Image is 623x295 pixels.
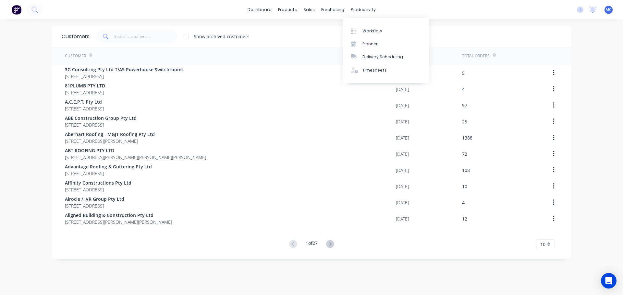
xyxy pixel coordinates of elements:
[65,115,137,121] span: ABE Construction Group Pty Ltd
[275,5,300,15] div: products
[65,138,155,144] span: [STREET_ADDRESS][PERSON_NAME]
[65,154,206,161] span: [STREET_ADDRESS][PERSON_NAME][PERSON_NAME][PERSON_NAME]
[462,183,467,190] div: 10
[65,98,104,105] span: A.C.E.P.T. Pty Ltd
[396,167,409,174] div: [DATE]
[194,33,250,40] div: Show archived customers
[12,5,21,15] img: Factory
[396,134,409,141] div: [DATE]
[362,41,378,47] div: Planner
[348,5,379,15] div: productivity
[65,121,137,128] span: [STREET_ADDRESS]
[605,7,612,13] span: MC
[65,202,124,209] span: [STREET_ADDRESS]
[462,199,465,206] div: 4
[65,66,184,73] span: 3G Consulting Pty Ltd T/AS Powerhouse Switchrooms
[362,67,387,73] div: Timesheets
[462,215,467,222] div: 12
[396,183,409,190] div: [DATE]
[462,86,465,93] div: 4
[462,102,467,109] div: 97
[306,240,318,249] div: 1 of 27
[462,70,465,76] div: 5
[462,118,467,125] div: 25
[62,33,90,40] div: Customers
[65,163,152,170] span: Advantage Roofing & Guttering Pty Ltd
[65,131,155,138] span: Aberhart Roofing - MGJT Roofing Pty Ltd
[244,5,275,15] a: dashboard
[343,51,429,63] a: Delivery Scheduling
[396,215,409,222] div: [DATE]
[65,186,131,193] span: [STREET_ADDRESS]
[114,30,177,43] input: Search customers...
[343,24,429,37] a: Workflow
[65,219,172,225] span: [STREET_ADDRESS][PERSON_NAME][PERSON_NAME]
[65,53,86,59] div: Customer
[65,82,105,89] span: 81PLUMB PTY LTD
[396,102,409,109] div: [DATE]
[65,170,152,177] span: [STREET_ADDRESS]
[318,5,348,15] div: purchasing
[343,64,429,77] a: Timesheets
[300,5,318,15] div: sales
[462,167,470,174] div: 108
[65,212,172,219] span: Aligned Building & Construction Pty Ltd
[65,196,124,202] span: Airocle / IVR Group Pty Ltd
[65,73,184,80] span: [STREET_ADDRESS]
[343,38,429,51] a: Planner
[396,199,409,206] div: [DATE]
[65,105,104,112] span: [STREET_ADDRESS]
[396,151,409,157] div: [DATE]
[396,86,409,93] div: [DATE]
[65,89,105,96] span: [STREET_ADDRESS]
[601,273,617,289] div: Open Intercom Messenger
[65,147,206,154] span: ABT ROOFING PTY LTD
[362,28,382,34] div: Workflow
[462,151,467,157] div: 72
[396,118,409,125] div: [DATE]
[462,53,490,59] div: Total Orders
[65,179,131,186] span: Affinity Constructions Pty Ltd
[540,241,545,248] span: 10
[362,54,403,60] div: Delivery Scheduling
[462,134,472,141] div: 1388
